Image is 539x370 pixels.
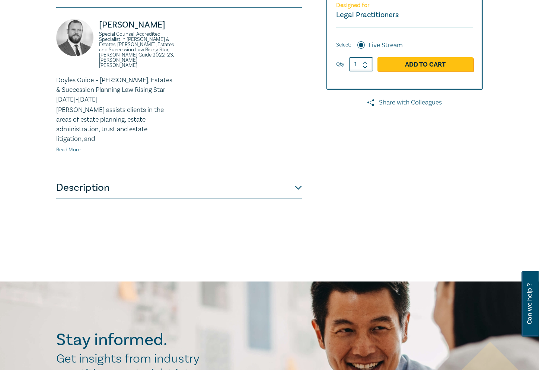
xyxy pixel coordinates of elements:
[349,57,373,71] input: 1
[377,57,473,71] a: Add to Cart
[336,10,399,20] small: Legal Practitioners
[56,75,175,104] p: Doyles Guide – [PERSON_NAME], Estates & Succession Planning Law Rising Star [DATE]-[DATE]
[526,276,533,332] span: Can we help ?
[369,41,403,50] label: Live Stream
[336,41,351,49] span: Select:
[336,60,344,68] label: Qty
[56,177,302,199] button: Description
[56,330,232,350] h2: Stay informed.
[99,32,175,68] small: Special Counsel, Accredited Specialist in [PERSON_NAME] & Estates, [PERSON_NAME], Estates and Suc...
[56,19,93,56] img: https://s3.ap-southeast-2.amazonaws.com/lc-presenter-images/Jack%20Conway.jpg
[56,147,80,153] a: Read More
[326,98,483,107] a: Share with Colleagues
[99,19,175,31] p: [PERSON_NAME]
[336,2,473,9] p: Designed for
[56,105,175,144] p: [PERSON_NAME] assists clients in the areas of estate planning, estate administration, trust and e...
